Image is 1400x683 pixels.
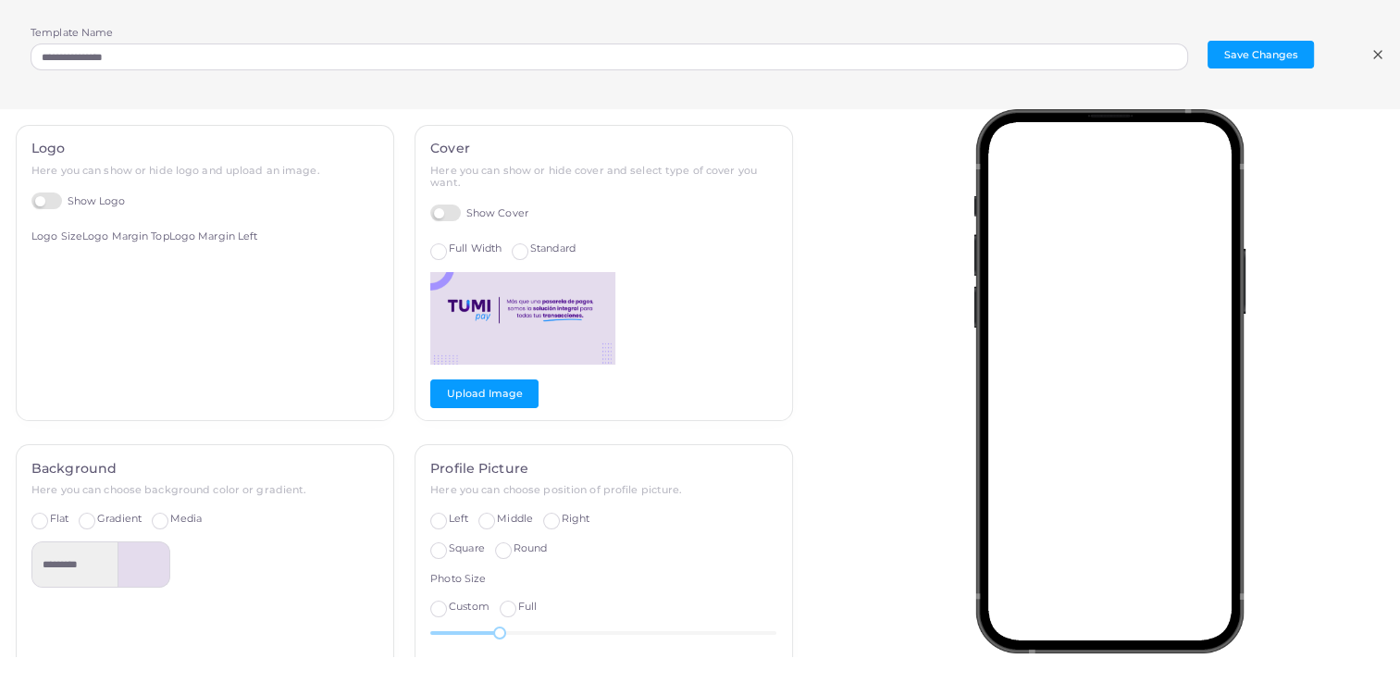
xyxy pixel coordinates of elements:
[31,165,378,177] h6: Here you can show or hide logo and upload an image.
[449,541,485,554] span: Square
[50,512,68,525] span: Flat
[31,192,126,210] label: Show Logo
[97,512,142,525] span: Gradient
[497,512,533,525] span: Middle
[430,141,776,156] h4: Cover
[449,600,489,613] span: Custom
[430,461,776,477] h4: Profile Picture
[430,205,528,222] label: Show Cover
[430,379,539,407] button: Upload Image
[430,572,486,587] label: Photo Size
[31,484,378,496] h6: Here you can choose background color or gradient.
[430,272,615,365] img: Logo
[430,484,776,496] h6: Here you can choose position of profile picture.
[517,600,536,613] span: Full
[31,461,378,477] h4: Background
[31,26,113,41] label: Template Name
[31,230,82,244] label: Logo Size
[430,165,776,189] h6: Here you can show or hide cover and select type of cover you want.
[1208,41,1314,68] button: Save Changes
[169,230,258,244] label: Logo Margin Left
[513,541,547,554] span: Round
[562,512,590,525] span: Right
[170,512,203,525] span: Media
[449,512,468,525] span: Left
[449,242,502,255] span: Full Width
[82,230,169,244] label: Logo Margin Top
[31,141,378,156] h4: Logo
[530,242,576,255] span: Standard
